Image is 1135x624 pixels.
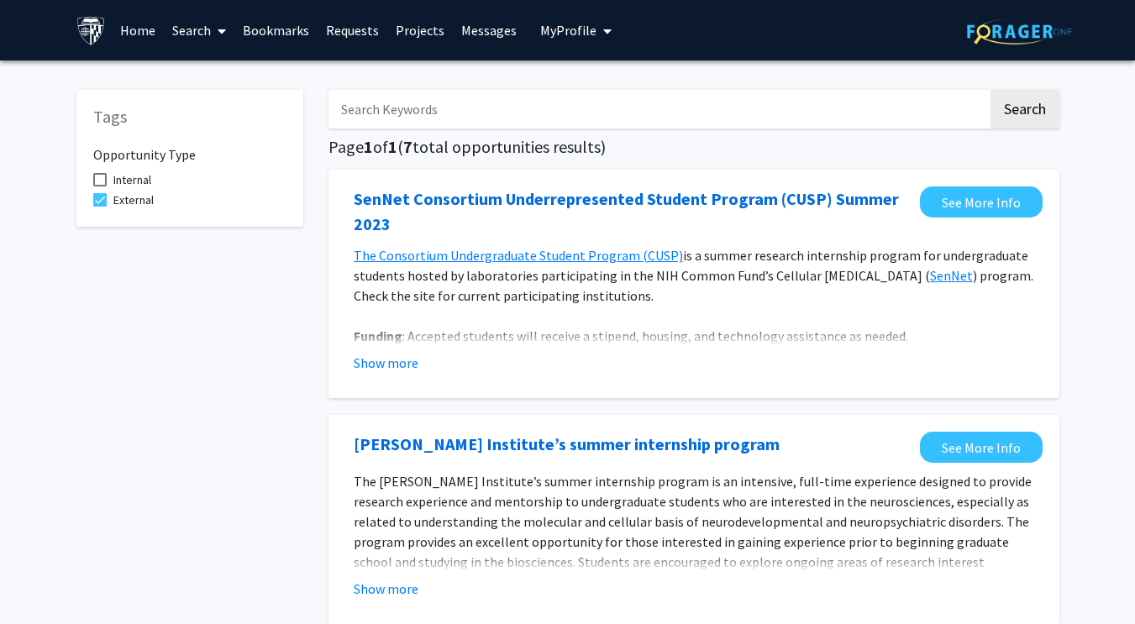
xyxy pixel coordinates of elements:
[387,1,453,60] a: Projects
[354,473,1032,590] span: The [PERSON_NAME] Institute’s summer internship program is an intensive, full-time experience des...
[354,186,912,237] a: Opens in a new tab
[920,186,1043,218] a: Opens in a new tab
[403,136,412,157] span: 7
[930,267,973,284] a: SenNet
[354,326,1034,346] p: : Accepted students will receive a stipend, housing, and technology assistance as needed.
[354,579,418,599] button: Show more
[354,245,1034,306] p: is a summer research internship program for undergraduate students hosted by laboratories partici...
[354,432,780,457] a: Opens in a new tab
[540,22,596,39] span: My Profile
[354,353,418,373] button: Show more
[920,432,1043,463] a: Opens in a new tab
[112,1,164,60] a: Home
[164,1,234,60] a: Search
[113,190,154,210] span: External
[234,1,318,60] a: Bookmarks
[354,328,402,344] strong: Funding
[13,548,71,611] iframe: Chat
[328,137,1059,157] h5: Page of ( total opportunities results)
[388,136,397,157] span: 1
[364,136,373,157] span: 1
[76,16,106,45] img: Johns Hopkins University Logo
[990,90,1059,128] button: Search
[354,247,683,264] a: The Consortium Undergraduate Student Program (CUSP)
[93,134,286,163] h6: Opportunity Type
[113,170,151,190] span: Internal
[328,90,988,128] input: Search Keywords
[318,1,387,60] a: Requests
[93,107,286,127] h5: Tags
[967,18,1072,45] img: ForagerOne Logo
[453,1,525,60] a: Messages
